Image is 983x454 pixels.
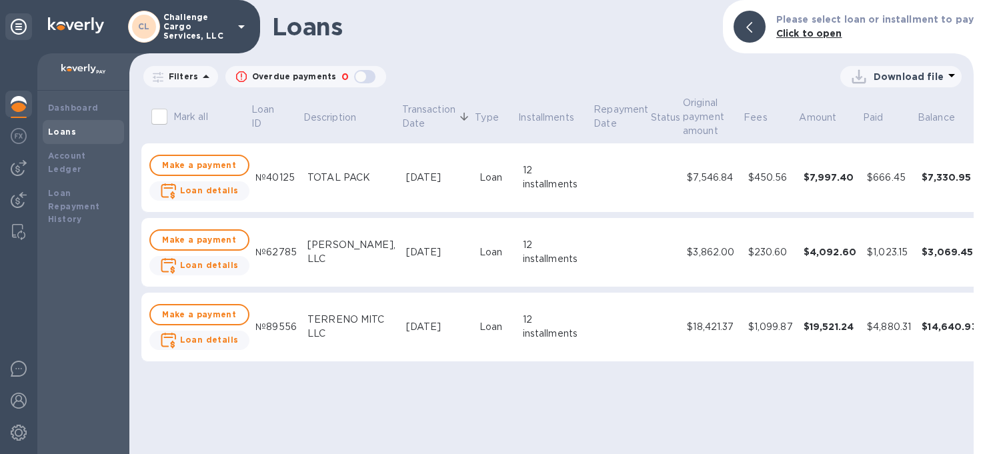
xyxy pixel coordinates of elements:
[683,96,742,138] span: Original payment amount
[744,111,785,125] span: Fees
[180,335,239,345] b: Loan details
[163,13,230,41] p: Challenge Cargo Services, LLC
[173,110,208,124] p: Mark all
[406,320,469,334] div: [DATE]
[307,171,395,185] div: TOTAL PACK
[406,171,469,185] div: [DATE]
[272,13,712,41] h1: Loans
[251,103,301,131] span: Loan ID
[867,171,911,185] div: $666.45
[523,163,588,191] div: 12 installments
[48,127,76,137] b: Loans
[251,103,283,131] p: Loan ID
[523,313,588,341] div: 12 installments
[161,232,237,248] span: Make a payment
[475,111,499,125] p: Type
[687,320,737,334] div: $18,421.37
[867,245,911,259] div: $1,023.15
[48,103,99,113] b: Dashboard
[161,307,237,323] span: Make a payment
[922,245,978,259] div: $3,069.45
[11,128,27,144] img: Foreign exchange
[863,111,901,125] span: Paid
[5,13,32,40] div: Unpin categories
[479,171,512,185] div: Loan
[255,320,297,334] div: №89556
[303,111,373,125] span: Description
[594,103,648,131] p: Repayment Date
[799,111,854,125] span: Amount
[255,245,297,259] div: №62785
[255,171,297,185] div: №40125
[341,70,349,84] p: 0
[406,245,469,259] div: [DATE]
[149,331,249,350] button: Loan details
[776,28,842,39] b: Click to open
[744,111,768,125] p: Fees
[138,21,150,31] b: CL
[776,14,974,25] b: Please select loan or installment to pay
[863,111,884,125] p: Paid
[475,111,516,125] span: Type
[918,111,955,125] p: Balance
[180,185,239,195] b: Loan details
[687,245,737,259] div: $3,862.00
[48,188,100,225] b: Loan Repayment History
[804,245,856,259] div: $4,092.60
[307,238,395,266] div: [PERSON_NAME], LLC
[518,111,574,125] p: Installments
[918,111,972,125] span: Balance
[804,320,856,333] div: $19,521.24
[922,171,978,184] div: $7,330.95
[748,245,793,259] div: $230.60
[799,111,836,125] p: Amount
[252,71,336,83] p: Overdue payments
[518,111,592,125] span: Installments
[479,320,512,334] div: Loan
[867,320,911,334] div: $4,880.31
[307,313,395,341] div: TERRENO MITC LLC
[149,304,249,325] button: Make a payment
[225,66,386,87] button: Overdue payments0
[48,151,86,174] b: Account Ledger
[748,171,793,185] div: $450.56
[748,320,793,334] div: $1,099.87
[149,181,249,201] button: Loan details
[687,171,737,185] div: $7,546.84
[48,17,104,33] img: Logo
[523,238,588,266] div: 12 installments
[161,157,237,173] span: Make a payment
[402,103,455,131] p: Transaction Date
[149,256,249,275] button: Loan details
[874,70,944,83] p: Download file
[149,229,249,251] button: Make a payment
[180,260,239,270] b: Loan details
[163,71,198,82] p: Filters
[804,171,856,184] div: $7,997.40
[479,245,512,259] div: Loan
[402,103,473,131] span: Transaction Date
[149,155,249,176] button: Make a payment
[683,96,724,138] p: Original payment amount
[303,111,356,125] p: Description
[651,111,681,125] p: Status
[922,320,978,333] div: $14,640.93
